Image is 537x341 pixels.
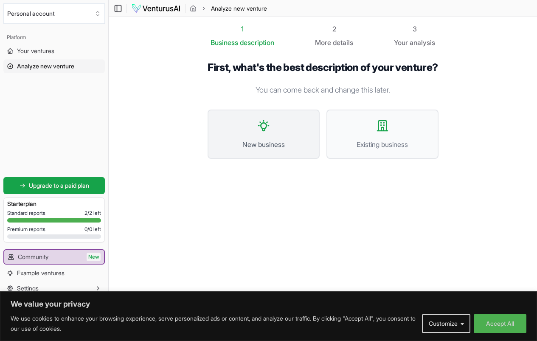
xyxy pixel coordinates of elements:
a: Analyze new venture [3,59,105,73]
span: 2 / 2 left [84,210,101,217]
h3: Starter plan [7,200,101,208]
span: Existing business [336,139,429,149]
span: 0 / 0 left [84,226,101,233]
a: CommunityNew [4,250,104,264]
span: analysis [410,38,435,47]
p: You can come back and change this later. [208,84,439,96]
span: Your ventures [17,47,54,55]
span: Your [394,37,408,48]
span: New business [217,139,310,149]
span: Upgrade to a paid plan [29,181,89,190]
span: More [315,37,331,48]
span: Premium reports [7,226,45,233]
span: New [87,253,101,261]
button: Settings [3,282,105,295]
div: 1 [211,24,274,34]
button: New business [208,110,320,159]
p: We use cookies to enhance your browsing experience, serve personalized ads or content, and analyz... [11,313,416,334]
span: details [333,38,353,47]
div: 3 [394,24,435,34]
div: 2 [315,24,353,34]
a: Upgrade to a paid plan [3,177,105,194]
span: Analyze new venture [211,4,267,13]
span: Community [18,253,48,261]
span: Business [211,37,238,48]
span: Analyze new venture [17,62,74,70]
h1: First, what's the best description of your venture? [208,61,439,74]
span: description [240,38,274,47]
span: Settings [17,284,39,293]
button: Existing business [326,110,439,159]
img: logo [131,3,181,14]
button: Accept All [474,314,526,333]
button: Select an organization [3,3,105,24]
a: Your ventures [3,44,105,58]
span: Standard reports [7,210,45,217]
p: We value your privacy [11,299,526,309]
span: Example ventures [17,269,65,277]
button: Customize [422,314,470,333]
div: Platform [3,31,105,44]
a: Example ventures [3,266,105,280]
nav: breadcrumb [190,4,267,13]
